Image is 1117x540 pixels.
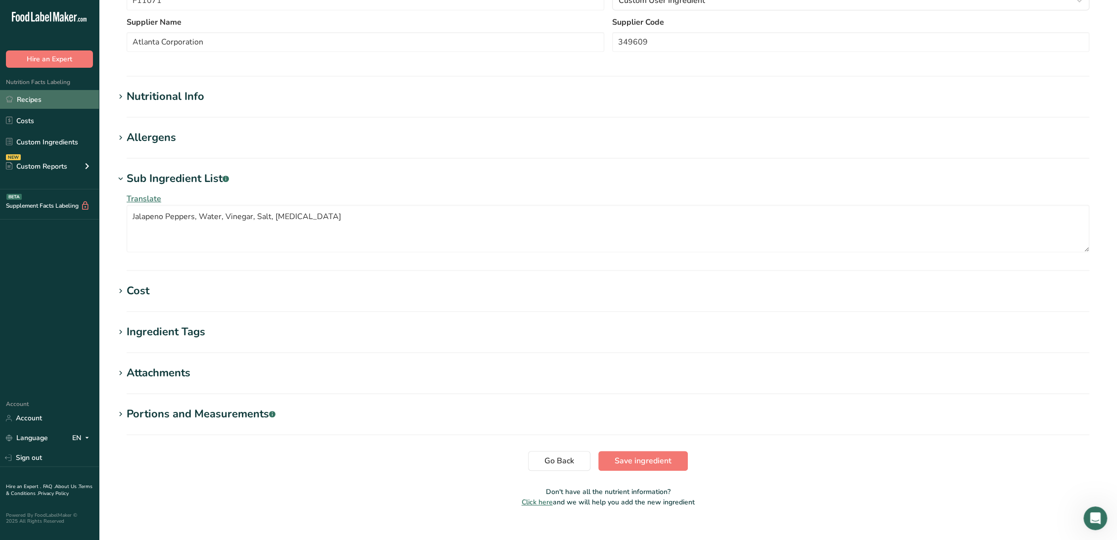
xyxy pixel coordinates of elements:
[6,429,48,447] a: Language
[115,487,1101,497] p: Don't have all the nutrient information?
[127,193,161,204] span: Translate
[55,483,79,490] a: About Us .
[127,89,204,105] div: Nutritional Info
[528,451,590,471] button: Go Back
[6,483,41,490] a: Hire an Expert .
[6,483,92,497] a: Terms & Conditions .
[127,130,176,146] div: Allergens
[615,455,671,467] span: Save ingredient
[127,32,604,52] input: Type your supplier name here
[598,451,688,471] button: Save ingredient
[115,497,1101,507] p: and we will help you add the new ingredient
[127,406,275,422] div: Portions and Measurements
[522,497,553,507] span: Click here
[127,283,149,299] div: Cost
[6,194,22,200] div: BETA
[6,161,67,172] div: Custom Reports
[544,455,574,467] span: Go Back
[72,432,93,444] div: EN
[127,16,604,28] label: Supplier Name
[127,171,229,187] div: Sub Ingredient List
[612,32,1090,52] input: Type your supplier code here
[6,50,93,68] button: Hire an Expert
[612,16,1090,28] label: Supplier Code
[6,154,21,160] div: NEW
[127,324,205,340] div: Ingredient Tags
[1083,506,1107,530] iframe: Intercom live chat
[38,490,69,497] a: Privacy Policy
[127,365,190,381] div: Attachments
[6,512,93,524] div: Powered By FoodLabelMaker © 2025 All Rights Reserved
[43,483,55,490] a: FAQ .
